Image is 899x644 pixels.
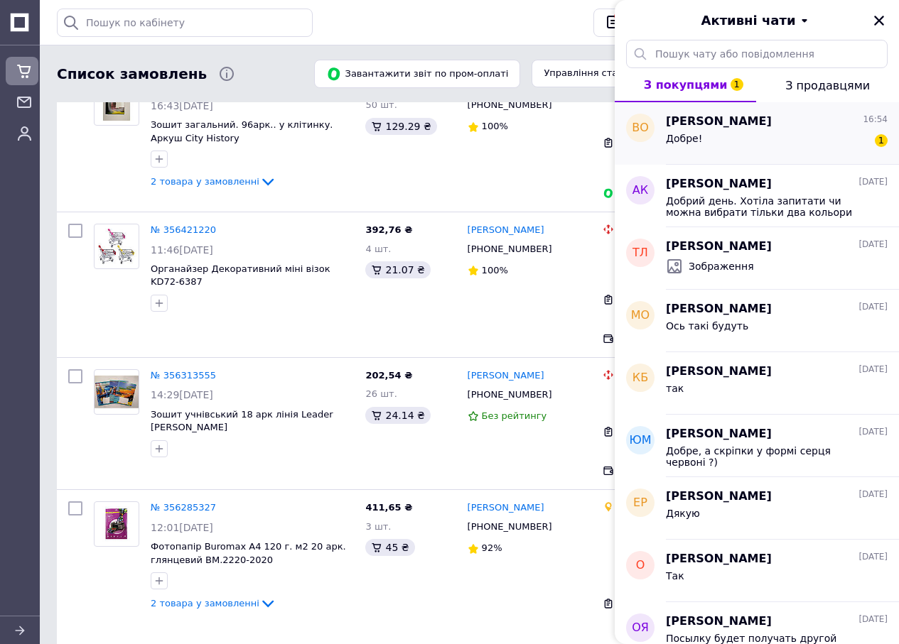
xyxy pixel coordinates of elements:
[655,11,859,30] button: Активні чати
[871,12,888,29] button: Закрити
[482,121,508,131] span: 100%
[731,78,743,91] span: 1
[615,68,756,102] button: З покупцями1
[666,114,772,130] span: [PERSON_NAME]
[858,239,888,251] span: [DATE]
[756,68,899,102] button: З продавцями
[468,501,544,515] a: [PERSON_NAME]
[666,364,772,380] span: [PERSON_NAME]
[532,60,664,87] button: Управління статусами
[482,542,502,553] span: 92%
[666,613,772,630] span: [PERSON_NAME]
[314,60,520,88] button: Завантажити звіт по пром-оплаті
[631,307,650,324] span: МО
[57,9,313,37] input: Пошук по кабінету
[468,224,544,237] a: [PERSON_NAME]
[632,182,648,199] span: АК
[615,102,899,165] button: ВО[PERSON_NAME]16:54Добре!1
[666,445,868,468] span: Добре, а скріпки у формі серця червоні ?)
[365,502,412,513] span: 411,65 ₴
[95,84,139,120] img: Фото товару
[365,99,397,110] span: 50 шт.
[633,495,647,511] span: ЕР
[666,426,772,442] span: [PERSON_NAME]
[615,290,899,352] button: МО[PERSON_NAME][DATE]Ось такі будуть
[666,301,772,317] span: [PERSON_NAME]
[465,96,555,114] div: [PHONE_NUMBER]
[858,551,888,563] span: [DATE]
[365,261,430,278] div: 21.07 ₴
[863,114,888,126] span: 16:54
[666,195,868,218] span: Добрий день. Хотіла запитати чи можна вибрати тільки два кольори для зошитів чи ви відправляєте в...
[151,100,213,111] span: 16:43[DATE]
[636,557,645,574] span: О
[701,11,795,30] span: Активні чати
[666,239,772,255] span: [PERSON_NAME]
[632,245,648,261] span: ТЛ
[365,118,436,135] div: 129.29 ₴
[94,369,139,415] a: Фото товару
[626,40,888,68] input: Пошук чату або повідомлення
[94,501,139,547] a: Фото товару
[365,244,391,254] span: 4 шт.
[666,489,772,505] span: [PERSON_NAME]
[666,320,748,332] span: Ось такі будуть
[151,409,333,433] a: Зошит учнівський 18 арк лінія Leader [PERSON_NAME]
[615,540,899,602] button: О[PERSON_NAME][DATE]Так
[666,176,772,192] span: [PERSON_NAME]
[94,80,139,126] a: Фото товару
[151,522,213,533] span: 12:01[DATE]
[644,78,728,92] span: З покупцями
[632,620,649,636] span: ОЯ
[666,551,772,567] span: [PERSON_NAME]
[151,176,259,187] span: 2 товара у замовленні
[365,407,430,424] div: 24.14 ₴
[365,521,391,532] span: 3 шт.
[666,133,702,144] span: Добре!
[629,432,651,449] span: ЮМ
[151,119,333,143] a: Зошит загальний. 96арк.. у клітинку. Аркуш City History
[858,613,888,626] span: [DATE]
[666,570,684,582] span: Так
[95,506,139,542] img: Фото товару
[615,415,899,477] button: ЮМ[PERSON_NAME][DATE]Добре, а скріпки у формі серця червоні ?)
[151,176,276,187] a: 2 товара у замовленні
[666,383,684,394] span: так
[151,502,216,513] a: № 356285327
[482,265,508,275] span: 100%
[151,263,330,288] a: Органайзер Декоративний міні візок KD72-6387
[94,224,139,269] a: Фото товару
[858,364,888,376] span: [DATE]
[151,389,213,400] span: 14:29[DATE]
[151,224,216,235] a: № 356421220
[465,386,555,404] div: [PHONE_NUMBER]
[632,120,649,136] span: ВО
[57,64,207,84] span: Список замовлень
[151,598,276,608] a: 2 товара у замовленні
[858,489,888,501] span: [DATE]
[151,244,213,256] span: 11:46[DATE]
[666,508,700,519] span: Дякую
[593,9,659,37] button: 1Чат
[365,388,397,399] span: 26 шт.
[615,165,899,227] button: АК[PERSON_NAME][DATE]Добрий день. Хотіла запитати чи можна вибрати тільки два кольори для зошитів...
[858,426,888,438] span: [DATE]
[151,598,259,608] span: 2 товара у замовленні
[151,541,346,565] a: Фотопапір Buromax A4 120 г. м2 20 арк. глянцевий BM.2220-2020
[858,176,888,188] span: [DATE]
[615,352,899,415] button: КБ[PERSON_NAME][DATE]так
[95,374,139,410] img: Фото товару
[858,301,888,313] span: [DATE]
[365,539,414,556] div: 45 ₴
[468,369,544,383] a: [PERSON_NAME]
[151,370,216,381] a: № 356313555
[785,79,870,92] span: З продавцями
[365,224,412,235] span: 392,76 ₴
[465,518,555,536] div: [PHONE_NUMBER]
[615,227,899,290] button: ТЛ[PERSON_NAME][DATE]Зображення
[465,240,555,258] div: [PHONE_NUMBER]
